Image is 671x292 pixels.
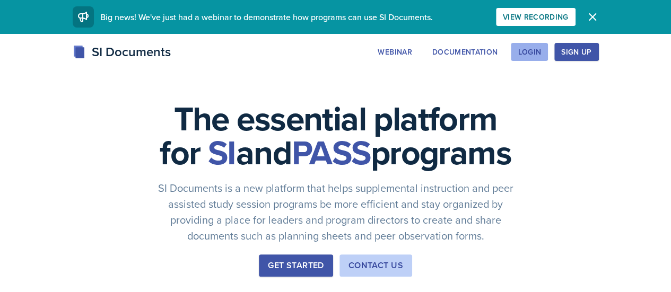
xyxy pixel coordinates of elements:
div: SI Documents [73,42,171,61]
div: Webinar [378,48,412,56]
div: Sign Up [561,48,591,56]
button: View Recording [496,8,576,26]
span: Big news! We've just had a webinar to demonstrate how programs can use SI Documents. [100,11,433,23]
div: View Recording [503,13,569,21]
div: Documentation [432,48,498,56]
button: Get Started [259,254,333,277]
div: Login [518,48,541,56]
button: Login [511,43,548,61]
button: Webinar [371,43,419,61]
div: Contact Us [348,259,403,272]
button: Sign Up [554,43,598,61]
button: Documentation [425,43,505,61]
button: Contact Us [339,254,412,277]
div: Get Started [268,259,324,272]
